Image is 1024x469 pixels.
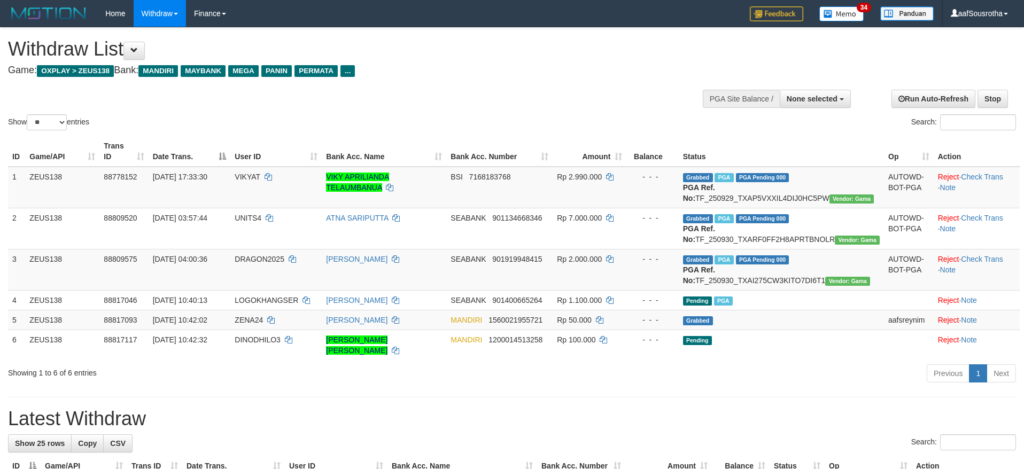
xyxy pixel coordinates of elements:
a: Note [961,335,977,344]
a: Reject [938,316,959,324]
a: Check Trans [961,255,1003,263]
td: · · [934,208,1020,249]
td: ZEUS138 [25,310,99,330]
span: MANDIRI [451,316,482,324]
td: 6 [8,330,25,360]
td: TF_250930_TXAI275CW3KITO7DI6T1 [679,249,884,290]
a: Note [961,296,977,304]
a: ATNA SARIPUTTA [326,214,388,222]
button: None selected [780,90,851,108]
img: Button%20Memo.svg [819,6,864,21]
span: Copy 901919948415 to clipboard [492,255,542,263]
a: Reject [938,296,959,304]
a: [PERSON_NAME] [326,296,387,304]
a: Reject [938,255,959,263]
label: Search: [911,434,1016,450]
span: SEABANK [451,255,486,263]
span: DINODHILO3 [235,335,281,344]
img: MOTION_logo.png [8,5,89,21]
span: SEABANK [451,214,486,222]
th: Status [679,136,884,167]
th: Action [934,136,1020,167]
a: [PERSON_NAME] [PERSON_NAME] [326,335,387,355]
a: Stop [978,90,1008,108]
a: Check Trans [961,173,1003,181]
span: 34 [857,3,871,12]
span: Copy [78,439,97,448]
select: Showentries [27,114,67,130]
span: 88817117 [104,335,137,344]
td: 3 [8,249,25,290]
span: Vendor URL: https://trx31.1velocity.biz [829,194,874,204]
span: PANIN [261,65,292,77]
span: Grabbed [683,214,713,223]
span: 88817046 [104,296,137,304]
td: · [934,330,1020,360]
span: OXPLAY > ZEUS138 [37,65,114,77]
a: [PERSON_NAME] [326,255,387,263]
span: Copy 1560021955721 to clipboard [488,316,542,324]
span: BSI [451,173,463,181]
td: ZEUS138 [25,249,99,290]
div: - - - [631,171,674,182]
a: Note [940,265,956,274]
a: Reject [938,173,959,181]
span: Rp 50.000 [557,316,592,324]
a: [PERSON_NAME] [326,316,387,324]
td: ZEUS138 [25,290,99,310]
td: AUTOWD-BOT-PGA [884,167,934,208]
span: Marked by aafkaynarin [715,255,733,264]
td: TF_250929_TXAP5VXXIL4DIJ0HC5PW [679,167,884,208]
th: User ID: activate to sort column ascending [230,136,322,167]
td: · [934,310,1020,330]
td: · [934,290,1020,310]
span: 88809575 [104,255,137,263]
td: ZEUS138 [25,208,99,249]
a: Reject [938,335,959,344]
div: - - - [631,334,674,345]
a: Run Auto-Refresh [891,90,975,108]
span: Marked by aafkaynarin [715,214,733,223]
td: ZEUS138 [25,330,99,360]
h1: Latest Withdraw [8,408,1016,429]
span: Copy 901134668346 to clipboard [492,214,542,222]
span: Vendor URL: https://trx31.1velocity.biz [825,277,870,286]
span: VIKYAT [235,173,260,181]
span: MANDIRI [138,65,178,77]
th: Bank Acc. Name: activate to sort column ascending [322,136,446,167]
span: Copy 7168183768 to clipboard [469,173,511,181]
span: LOGOKHANGSER [235,296,298,304]
th: Bank Acc. Number: activate to sort column ascending [446,136,553,167]
span: SEABANK [451,296,486,304]
span: None selected [787,95,837,103]
span: 88809520 [104,214,137,222]
a: Show 25 rows [8,434,72,452]
span: MANDIRI [451,335,482,344]
span: Grabbed [683,255,713,264]
td: AUTOWD-BOT-PGA [884,208,934,249]
th: Trans ID: activate to sort column ascending [99,136,148,167]
span: PGA Pending [736,173,789,182]
a: Previous [927,364,969,382]
span: Show 25 rows [15,439,65,448]
td: 2 [8,208,25,249]
a: Note [940,224,956,233]
span: MAYBANK [181,65,226,77]
a: Note [940,183,956,192]
div: - - - [631,315,674,325]
input: Search: [940,114,1016,130]
span: [DATE] 10:40:13 [153,296,207,304]
a: Reject [938,214,959,222]
span: Marked by aafchomsokheang [715,173,733,182]
b: PGA Ref. No: [683,224,715,244]
a: CSV [103,434,133,452]
td: 5 [8,310,25,330]
span: Pending [683,336,712,345]
td: · · [934,167,1020,208]
td: aafsreynim [884,310,934,330]
span: [DATE] 03:57:44 [153,214,207,222]
span: Vendor URL: https://trx31.1velocity.biz [835,236,880,245]
a: Copy [71,434,104,452]
span: Grabbed [683,173,713,182]
a: Check Trans [961,214,1003,222]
